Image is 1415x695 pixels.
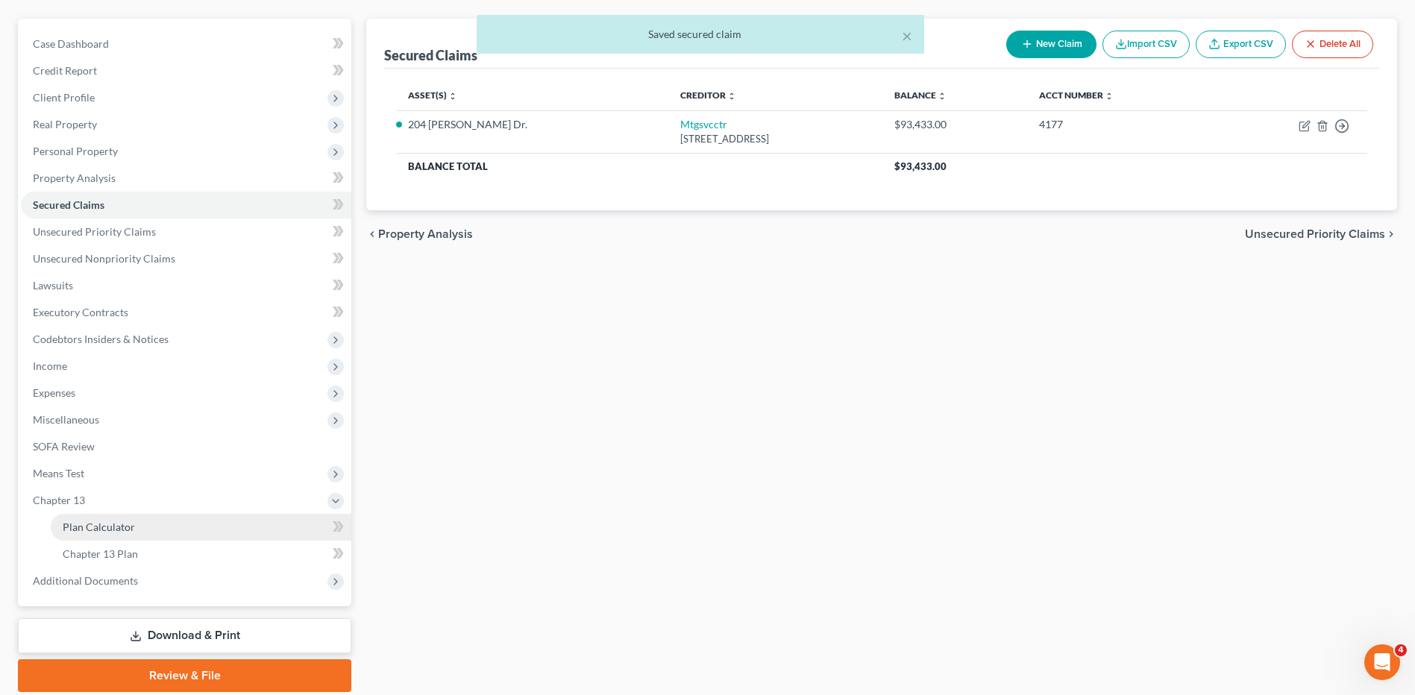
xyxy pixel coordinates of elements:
div: $93,433.00 [894,117,1015,132]
div: Saved secured claim [489,27,912,42]
span: Personal Property [33,145,118,157]
iframe: Intercom live chat [1364,644,1400,680]
a: Review & File [18,659,351,692]
span: Miscellaneous [33,413,99,426]
span: Chapter 13 [33,494,85,506]
span: Property Analysis [378,228,473,240]
span: Unsecured Nonpriority Claims [33,252,175,265]
span: Means Test [33,467,84,479]
a: Creditor unfold_more [680,89,736,101]
span: Additional Documents [33,574,138,587]
button: × [902,27,912,45]
span: 4 [1395,644,1407,656]
a: Mtgsvcctr [680,118,727,130]
button: Unsecured Priority Claims chevron_right [1245,228,1397,240]
span: Chapter 13 Plan [63,547,138,560]
div: 4177 [1039,117,1202,132]
span: Unsecured Priority Claims [1245,228,1385,240]
a: SOFA Review [21,433,351,460]
span: Income [33,359,67,372]
a: Property Analysis [21,165,351,192]
a: Balance unfold_more [894,89,947,101]
span: SOFA Review [33,440,95,453]
span: Credit Report [33,64,97,77]
i: unfold_more [1105,92,1114,101]
span: Client Profile [33,91,95,104]
a: Plan Calculator [51,514,351,541]
a: Secured Claims [21,192,351,218]
a: Acct Number unfold_more [1039,89,1114,101]
span: Unsecured Priority Claims [33,225,156,238]
i: unfold_more [938,92,947,101]
li: 204 [PERSON_NAME] Dr. [408,117,656,132]
i: unfold_more [727,92,736,101]
span: Lawsuits [33,279,73,292]
a: Download & Print [18,618,351,653]
div: [STREET_ADDRESS] [680,132,870,146]
a: Credit Report [21,57,351,84]
a: Asset(s) unfold_more [408,89,457,101]
th: Balance Total [396,153,882,180]
span: Executory Contracts [33,306,128,318]
button: chevron_left Property Analysis [366,228,473,240]
span: Plan Calculator [63,521,135,533]
span: Property Analysis [33,172,116,184]
i: unfold_more [448,92,457,101]
a: Chapter 13 Plan [51,541,351,567]
i: chevron_left [366,228,378,240]
a: Lawsuits [21,272,351,299]
span: Expenses [33,386,75,399]
i: chevron_right [1385,228,1397,240]
span: $93,433.00 [894,160,947,172]
span: Real Property [33,118,97,130]
span: Secured Claims [33,198,104,211]
a: Unsecured Nonpriority Claims [21,245,351,272]
a: Executory Contracts [21,299,351,326]
span: Codebtors Insiders & Notices [33,333,169,345]
a: Unsecured Priority Claims [21,218,351,245]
